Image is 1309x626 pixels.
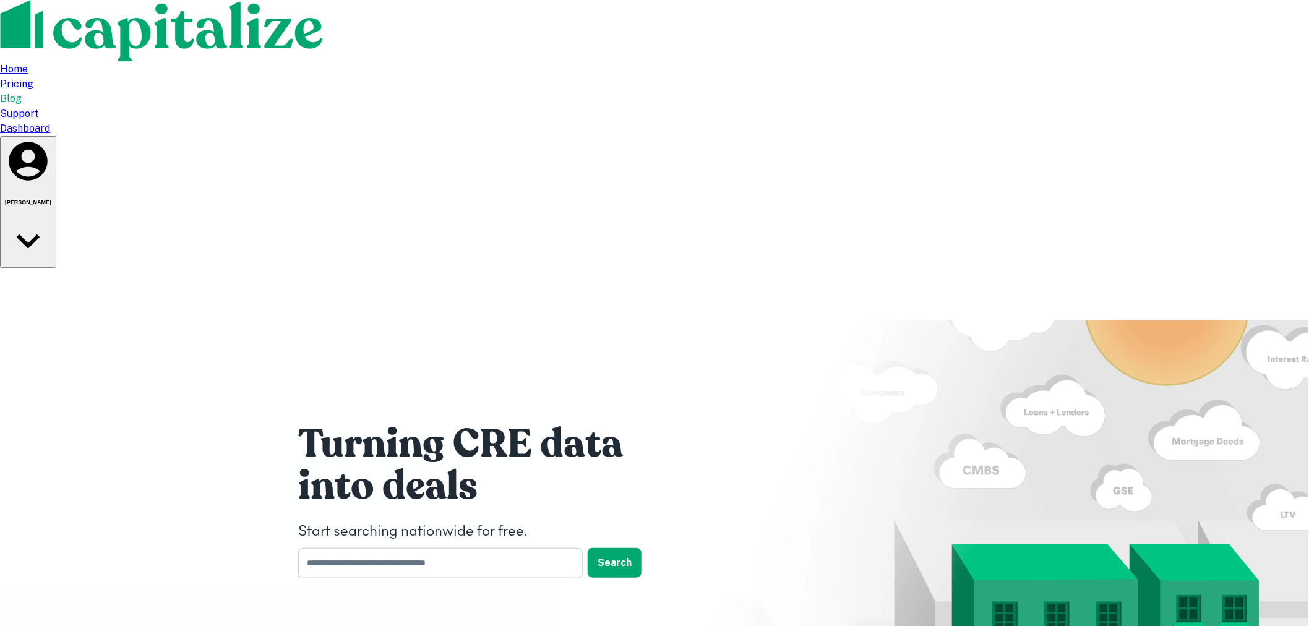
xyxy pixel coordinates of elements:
[5,199,51,205] h6: [PERSON_NAME]
[298,521,669,543] h4: Start searching nationwide for free.
[588,548,642,578] button: Search
[298,461,669,511] h1: into deals
[1247,527,1309,586] iframe: Chat Widget
[298,419,669,469] h1: Turning CRE data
